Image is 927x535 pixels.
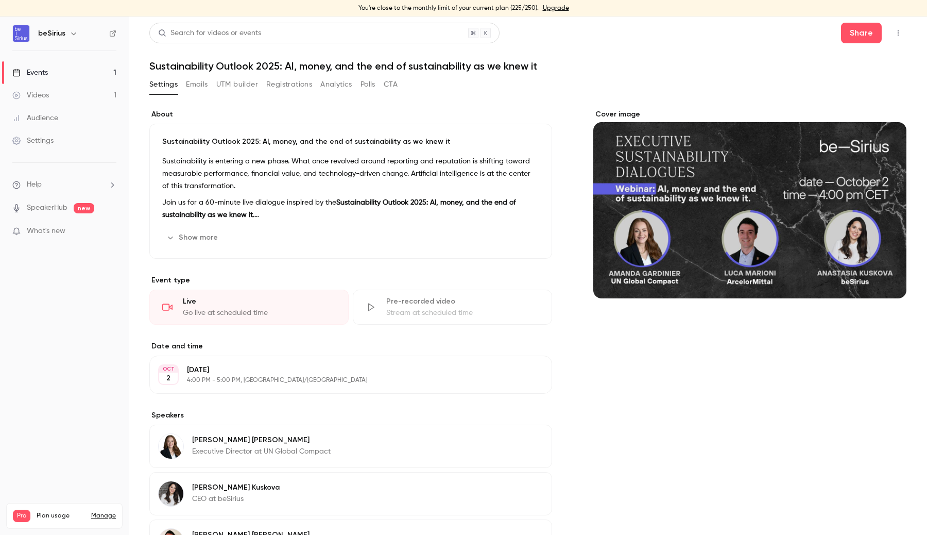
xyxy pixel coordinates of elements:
p: Event type [149,275,552,286]
div: Pre-recorded video [386,296,539,307]
p: Sustainability Outlook 2025: AI, money, and the end of sustainability as we knew it [162,137,539,147]
div: Audience [12,113,58,123]
button: Share [841,23,882,43]
div: Search for videos or events [158,28,261,39]
button: Settings [149,76,178,93]
img: Anastasia Kuskova [159,481,183,506]
button: Analytics [320,76,352,93]
div: Live [183,296,336,307]
label: About [149,109,552,120]
a: Manage [91,512,116,520]
label: Date and time [149,341,552,352]
div: Videos [12,90,49,101]
span: Plan usage [37,512,85,520]
span: new [74,203,94,213]
div: Events [12,68,48,78]
p: 2 [166,373,170,383]
img: beSirius [13,25,29,42]
li: help-dropdown-opener [12,179,116,190]
p: 4:00 PM - 5:00 PM, [GEOGRAPHIC_DATA]/[GEOGRAPHIC_DATA] [187,376,497,384]
strong: Sustainability Outlook 2025: AI, money, and the end of sustainability as we knew it. [162,199,516,219]
h6: beSirius [38,28,65,39]
a: Upgrade [543,4,569,12]
div: LiveGo live at scheduled time [149,290,349,325]
p: [PERSON_NAME] Kuskova [192,482,280,493]
button: Emails [186,76,208,93]
h1: Sustainability Outlook 2025: AI, money, and the end of sustainability as we knew it [149,60,906,72]
button: Polls [360,76,375,93]
div: OCT [159,365,178,373]
label: Cover image [593,109,906,120]
label: Speakers [149,410,552,421]
div: Stream at scheduled time [386,308,539,318]
span: What's new [27,226,65,237]
p: [PERSON_NAME] [PERSON_NAME] [192,435,331,445]
img: Amanda Gardiner [159,434,183,459]
a: SpeakerHub [27,203,67,213]
p: Join us for a 60-minute live dialogue inspired by the [162,196,539,221]
p: CEO at beSirius [192,494,280,504]
section: Cover image [593,109,906,298]
iframe: Noticeable Trigger [104,227,116,236]
p: Sustainability is entering a new phase. What once revolved around reporting and reputation is shi... [162,155,539,192]
div: Settings [12,136,54,146]
button: CTA [384,76,398,93]
p: [DATE] [187,365,497,375]
p: Executive Director at UN Global Compact [192,446,331,457]
div: Amanda Gardiner[PERSON_NAME] [PERSON_NAME]Executive Director at UN Global Compact [149,425,552,468]
div: Go live at scheduled time [183,308,336,318]
button: Registrations [266,76,312,93]
button: UTM builder [216,76,258,93]
span: Help [27,179,42,190]
span: Pro [13,510,30,522]
div: Pre-recorded videoStream at scheduled time [353,290,552,325]
div: Anastasia Kuskova[PERSON_NAME] KuskovaCEO at beSirius [149,472,552,515]
button: Show more [162,229,224,246]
